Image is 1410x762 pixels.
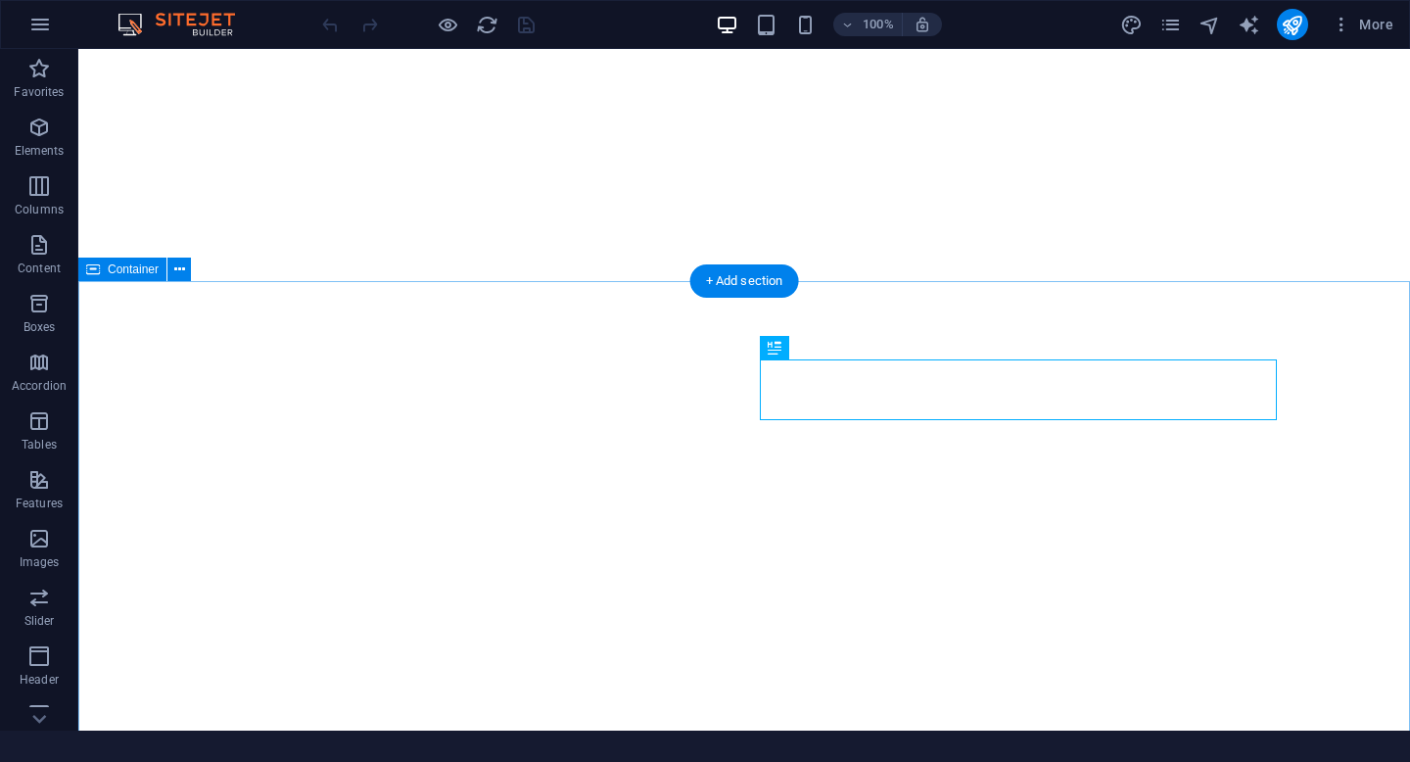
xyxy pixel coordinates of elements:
[24,613,55,629] p: Slider
[1159,13,1183,36] button: pages
[14,84,64,100] p: Favorites
[22,437,57,452] p: Tables
[1198,13,1222,36] button: navigator
[436,13,459,36] button: Click here to leave preview mode and continue editing
[914,16,931,33] i: On resize automatically adjust zoom level to fit chosen device.
[1120,14,1143,36] i: Design (Ctrl+Alt+Y)
[863,13,894,36] h6: 100%
[1332,15,1393,34] span: More
[1198,14,1221,36] i: Navigator
[476,14,498,36] i: Reload page
[20,672,59,688] p: Header
[690,264,799,298] div: + Add section
[1324,9,1401,40] button: More
[1159,14,1182,36] i: Pages (Ctrl+Alt+S)
[475,13,498,36] button: reload
[1238,13,1261,36] button: text_generator
[12,378,67,394] p: Accordion
[1281,14,1303,36] i: Publish
[23,319,56,335] p: Boxes
[15,202,64,217] p: Columns
[1238,14,1260,36] i: AI Writer
[20,554,60,570] p: Images
[1120,13,1144,36] button: design
[18,261,61,276] p: Content
[15,143,65,159] p: Elements
[1277,9,1308,40] button: publish
[113,13,259,36] img: Editor Logo
[833,13,903,36] button: 100%
[16,496,63,511] p: Features
[108,263,159,275] span: Container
